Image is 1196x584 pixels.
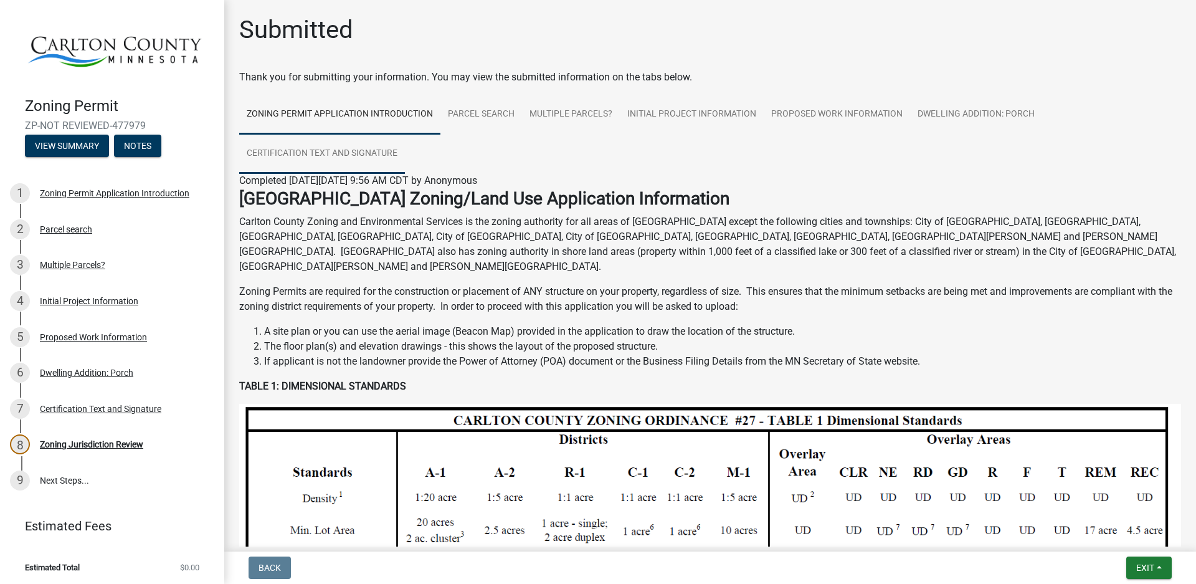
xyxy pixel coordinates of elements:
a: Certification Text and Signature [239,134,405,174]
h4: Zoning Permit [25,97,214,115]
span: $0.00 [180,563,199,572]
div: 6 [10,363,30,383]
li: If applicant is not the landowner provide the Power of Attorney (POA) document or the Business Fi... [264,354,1181,369]
button: Notes [114,135,161,157]
wm-modal-confirm: Summary [25,142,109,152]
div: 3 [10,255,30,275]
div: 9 [10,471,30,491]
a: Zoning Permit Application Introduction [239,95,440,135]
div: 1 [10,183,30,203]
span: Back [259,563,281,573]
span: Exit [1136,563,1154,573]
div: Zoning Jurisdiction Review [40,440,143,449]
div: Proposed Work Information [40,333,147,342]
a: Multiple Parcels? [522,95,620,135]
span: Estimated Total [25,563,80,572]
wm-modal-confirm: Notes [114,142,161,152]
a: Parcel search [440,95,522,135]
button: View Summary [25,135,109,157]
span: Completed [DATE][DATE] 9:56 AM CDT by Anonymous [239,175,477,186]
a: Proposed Work Information [764,95,910,135]
button: Exit [1126,557,1172,579]
strong: [GEOGRAPHIC_DATA] Zoning/Land Use Application Information [239,188,729,209]
a: Estimated Fees [10,514,204,539]
div: Dwelling Addition: Porch [40,368,133,377]
li: A site plan or you can use the aerial image (Beacon Map) provided in the application to draw the ... [264,324,1181,339]
h1: Submitted [239,15,353,45]
div: Multiple Parcels? [40,261,105,269]
div: Parcel search [40,225,92,234]
div: Initial Project Information [40,297,138,305]
p: Zoning Permits are required for the construction or placement of ANY structure on your property, ... [239,284,1181,314]
div: 7 [10,399,30,419]
strong: TABLE 1: DIMENSIONAL STANDARDS [239,380,406,392]
a: Dwelling Addition: Porch [910,95,1042,135]
div: 8 [10,434,30,454]
div: 4 [10,291,30,311]
div: Zoning Permit Application Introduction [40,189,189,198]
p: Carlton County Zoning and Environmental Services is the zoning authority for all areas of [GEOGRA... [239,214,1181,274]
div: 2 [10,219,30,239]
div: Certification Text and Signature [40,404,161,413]
img: Carlton County, Minnesota [25,13,204,84]
a: Initial Project Information [620,95,764,135]
div: 5 [10,327,30,347]
span: ZP-NOT REVIEWED-477979 [25,120,199,132]
div: Thank you for submitting your information. You may view the submitted information on the tabs below. [239,70,1181,85]
li: The floor plan(s) and elevation drawings - this shows the layout of the proposed structure. [264,339,1181,354]
button: Back [249,557,291,579]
